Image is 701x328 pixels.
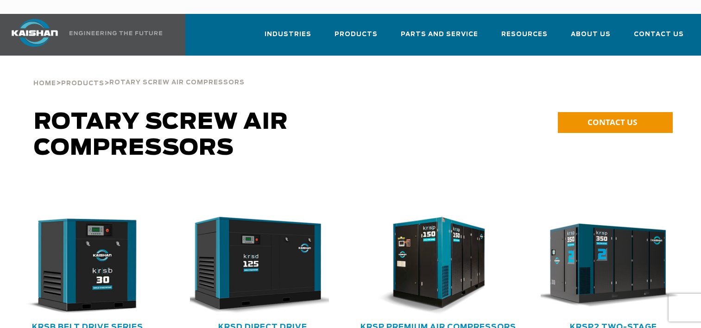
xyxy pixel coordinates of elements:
[33,81,56,87] span: Home
[33,79,56,87] a: Home
[501,29,548,40] span: Resources
[34,111,288,159] span: Rotary Screw Air Compressors
[265,29,311,40] span: Industries
[571,22,611,54] a: About Us
[571,29,611,40] span: About Us
[558,112,673,133] a: CONTACT US
[61,81,104,87] span: Products
[541,217,686,315] div: krsp350
[534,217,680,315] img: krsp350
[634,29,684,40] span: Contact Us
[366,217,511,315] div: krsp150
[265,22,311,54] a: Industries
[8,217,154,315] img: krsb30
[401,22,478,54] a: Parts and Service
[61,79,104,87] a: Products
[33,56,245,91] div: > >
[501,22,548,54] a: Resources
[587,117,637,127] span: CONTACT US
[359,217,505,315] img: krsp150
[634,22,684,54] a: Contact Us
[190,217,335,315] div: krsd125
[69,31,162,35] img: Engineering the future
[183,217,329,315] img: krsd125
[15,217,160,315] div: krsb30
[335,29,378,40] span: Products
[401,29,478,40] span: Parts and Service
[335,22,378,54] a: Products
[109,80,245,86] span: Rotary Screw Air Compressors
